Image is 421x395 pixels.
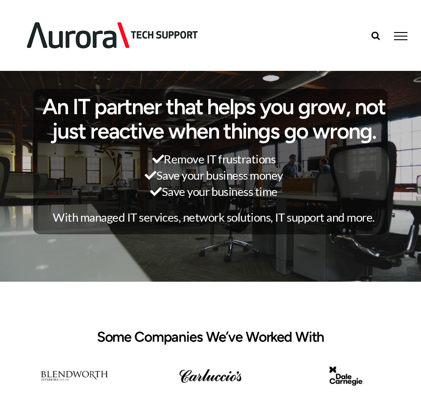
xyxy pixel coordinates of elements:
[313,366,380,386] img: itsupport-3
[387,32,415,40] a: Toggle Menu
[177,366,244,386] img: itsupport-2
[41,366,108,386] img: itsupport-1
[14,329,407,345] h2: Some Companies We’ve Worked With
[40,151,388,200] p: Remove IT frustrations Save your business money Save your business time
[14,7,212,64] img: Aurora Tech Support Logo
[40,209,388,225] p: With managed IT services, network solutions, IT support and more.
[371,31,380,40] a: Toggle Search
[40,94,388,144] h1: An IT partner that helps you grow, not just reactive when things go wrong.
